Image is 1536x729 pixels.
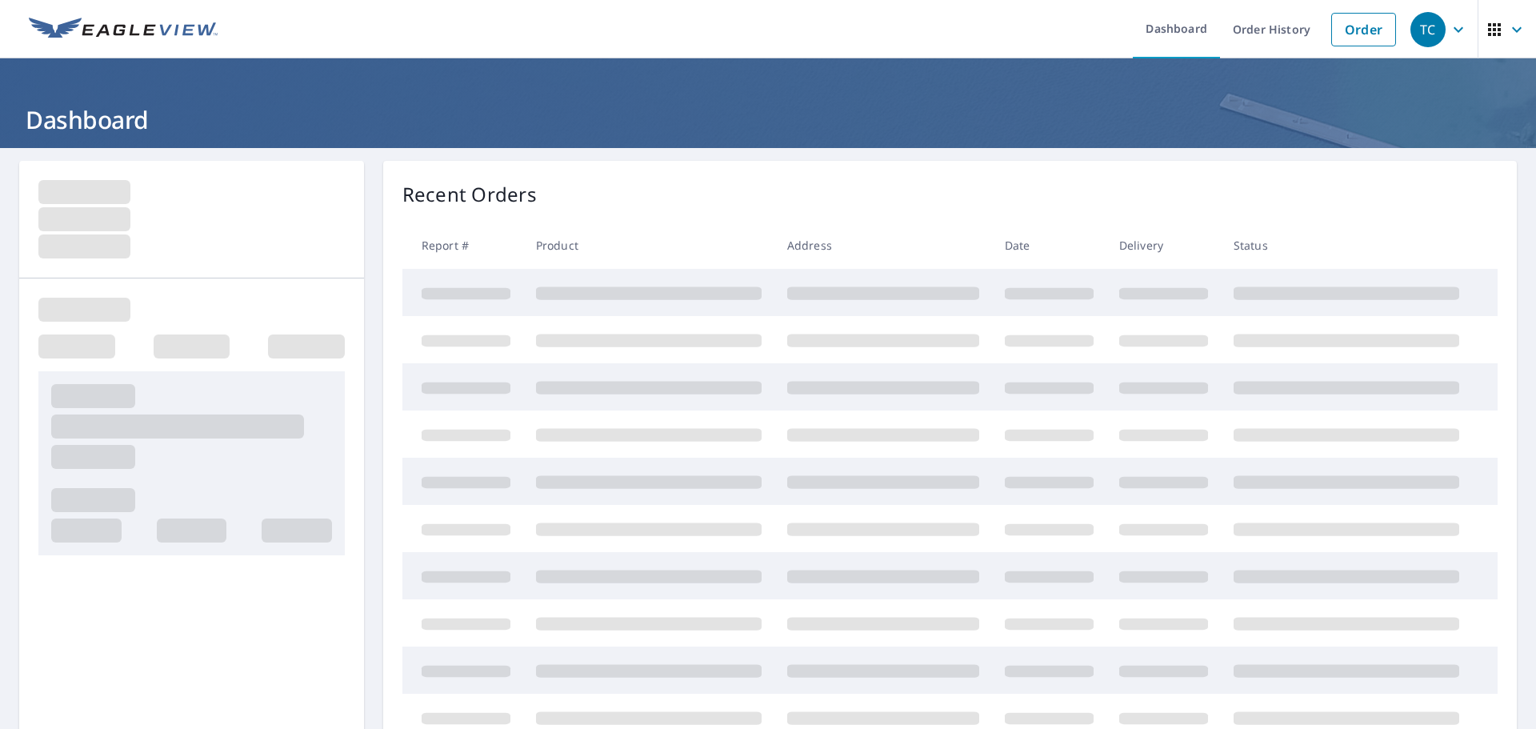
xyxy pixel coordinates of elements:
[29,18,218,42] img: EV Logo
[402,180,537,209] p: Recent Orders
[19,103,1517,136] h1: Dashboard
[402,222,523,269] th: Report #
[523,222,774,269] th: Product
[1106,222,1221,269] th: Delivery
[774,222,992,269] th: Address
[1410,12,1446,47] div: TC
[1331,13,1396,46] a: Order
[1221,222,1472,269] th: Status
[992,222,1106,269] th: Date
